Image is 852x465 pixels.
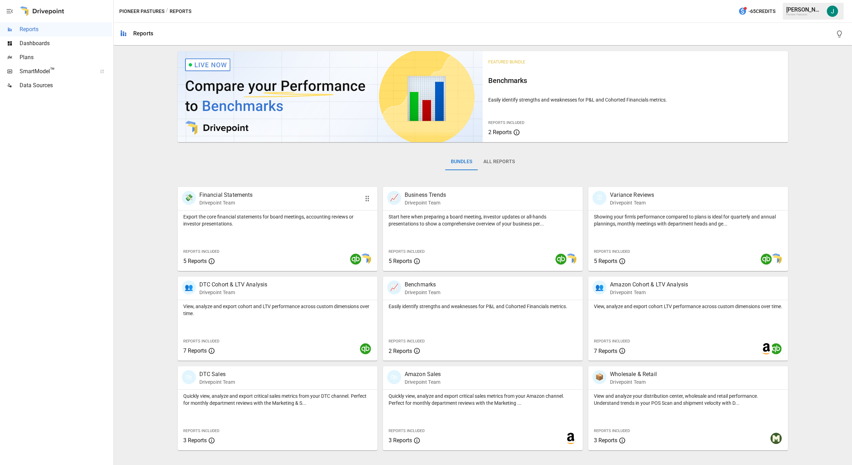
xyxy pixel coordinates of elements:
p: Drivepoint Team [199,289,268,296]
p: Drivepoint Team [199,199,253,206]
img: smart model [360,254,371,265]
button: All Reports [478,153,520,170]
span: 7 Reports [594,348,617,354]
span: Reports Included [183,249,219,254]
img: smart model [565,254,576,265]
p: DTC Sales [199,370,235,379]
button: Bundles [445,153,478,170]
p: Drivepoint Team [610,199,654,206]
p: Variance Reviews [610,191,654,199]
p: Business Trends [405,191,446,199]
span: Reports [20,25,112,34]
span: Reports Included [389,339,425,343]
span: Reports Included [488,120,524,125]
span: 3 Reports [183,437,207,444]
p: Drivepoint Team [405,199,446,206]
img: quickbooks [555,254,567,265]
span: Reports Included [594,429,630,433]
p: Start here when preparing a board meeting, investor updates or all-hands presentations to show a ... [389,213,577,227]
img: amazon [565,433,576,444]
span: Data Sources [20,81,112,90]
span: ™ [50,66,55,75]
p: Drivepoint Team [610,379,657,386]
span: Reports Included [183,429,219,433]
p: Drivepoint Team [405,379,441,386]
div: [PERSON_NAME] [786,6,823,13]
p: Amazon Cohort & LTV Analysis [610,280,688,289]
p: Drivepoint Team [199,379,235,386]
div: 💸 [182,191,196,205]
p: Showing your firm's performance compared to plans is ideal for quarterly and annual plannings, mo... [594,213,782,227]
span: 5 Reports [183,258,207,264]
span: Reports Included [594,339,630,343]
p: Easily identify strengths and weaknesses for P&L and Cohorted Financials metrics. [488,96,782,103]
div: 🛍 [182,370,196,384]
div: 📈 [387,191,401,205]
span: Dashboards [20,39,112,48]
p: Drivepoint Team [610,289,688,296]
span: 5 Reports [594,258,617,264]
img: Jacob Brighton [827,6,838,17]
button: Jacob Brighton [823,1,842,21]
span: Plans [20,53,112,62]
span: 2 Reports [488,129,512,136]
div: Reports [133,30,153,37]
span: Reports Included [389,429,425,433]
p: Export the core financial statements for board meetings, accounting reviews or investor presentat... [183,213,372,227]
p: Wholesale & Retail [610,370,657,379]
h6: Benchmarks [488,75,782,86]
div: 📦 [592,370,606,384]
span: -65 Credits [748,7,775,16]
span: Reports Included [183,339,219,343]
div: 👥 [592,280,606,294]
div: 🛍 [387,370,401,384]
p: Amazon Sales [405,370,441,379]
div: 📈 [387,280,401,294]
span: 2 Reports [389,348,412,354]
span: SmartModel [20,67,92,76]
p: Benchmarks [405,280,440,289]
p: Financial Statements [199,191,253,199]
p: Easily identify strengths and weaknesses for P&L and Cohorted Financials metrics. [389,303,577,310]
p: View, analyze and export cohort LTV performance across custom dimensions over time. [594,303,782,310]
img: quickbooks [771,343,782,354]
img: quickbooks [350,254,361,265]
img: smart model [771,254,782,265]
div: 👥 [182,280,196,294]
p: DTC Cohort & LTV Analysis [199,280,268,289]
span: Reports Included [594,249,630,254]
span: 5 Reports [389,258,412,264]
p: View and analyze your distribution center, wholesale and retail performance. Understand trends in... [594,393,782,407]
img: quickbooks [360,343,371,354]
div: Pioneer Pastures [786,13,823,16]
span: Reports Included [389,249,425,254]
img: muffindata [771,433,782,444]
span: 3 Reports [389,437,412,444]
img: quickbooks [761,254,772,265]
span: Featured Bundle [488,60,525,64]
span: 7 Reports [183,347,207,354]
span: 3 Reports [594,437,617,444]
button: -65Credits [736,5,778,18]
img: amazon [761,343,772,354]
p: Drivepoint Team [405,289,440,296]
p: Quickly view, analyze and export critical sales metrics from your Amazon channel. Perfect for mon... [389,393,577,407]
p: Quickly view, analyze and export critical sales metrics from your DTC channel. Perfect for monthl... [183,393,372,407]
div: / [166,7,168,16]
button: Pioneer Pastures [119,7,164,16]
p: View, analyze and export cohort and LTV performance across custom dimensions over time. [183,303,372,317]
div: 🗓 [592,191,606,205]
img: video thumbnail [178,51,483,142]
